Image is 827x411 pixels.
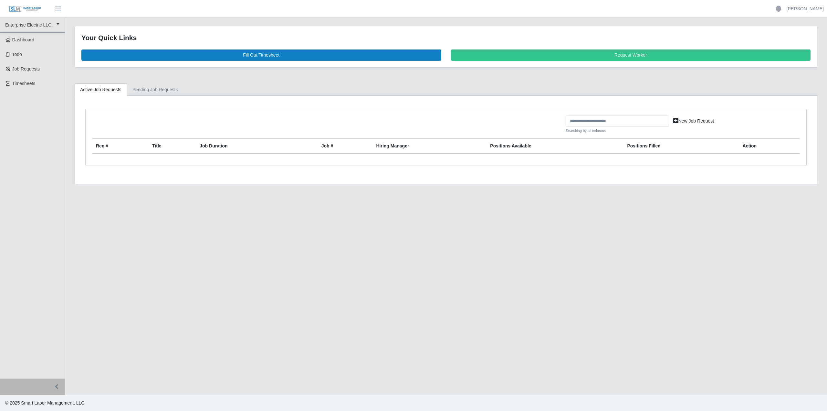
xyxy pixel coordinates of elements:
[9,5,41,13] img: SLM Logo
[486,139,623,154] th: Positions Available
[12,52,22,57] span: Todo
[75,83,127,96] a: Active Job Requests
[669,115,718,127] a: New Job Request
[787,5,824,12] a: [PERSON_NAME]
[127,83,183,96] a: Pending Job Requests
[92,139,148,154] th: Req #
[318,139,372,154] th: Job #
[12,66,40,71] span: Job Requests
[81,33,811,43] div: Your Quick Links
[372,139,486,154] th: Hiring Manager
[148,139,196,154] th: Title
[623,139,738,154] th: Positions Filled
[12,37,35,42] span: Dashboard
[739,139,800,154] th: Action
[451,49,811,61] a: Request Worker
[12,81,36,86] span: Timesheets
[566,128,669,134] small: Searching by all columns
[5,400,84,406] span: © 2025 Smart Labor Management, LLC
[81,49,441,61] a: Fill Out Timesheet
[196,139,296,154] th: Job Duration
